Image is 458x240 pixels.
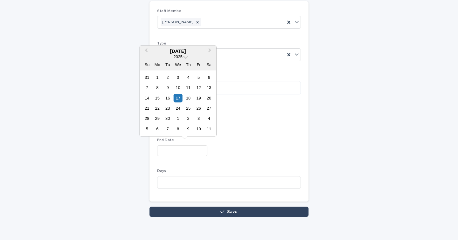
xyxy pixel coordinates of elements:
div: Choose Tuesday, October 7th, 2025 [163,125,172,133]
div: Choose Sunday, September 28th, 2025 [143,114,151,123]
div: Choose Sunday, September 7th, 2025 [143,83,151,92]
div: Choose Thursday, September 18th, 2025 [184,94,193,102]
div: Tu [163,60,172,69]
div: Choose Tuesday, September 2nd, 2025 [163,73,172,82]
div: month 2025-09 [142,72,214,134]
div: Choose Sunday, August 31st, 2025 [143,73,151,82]
div: Choose Tuesday, September 9th, 2025 [163,83,172,92]
div: Choose Sunday, October 5th, 2025 [143,125,151,133]
div: Th [184,60,193,69]
div: Choose Monday, September 8th, 2025 [153,83,162,92]
div: Choose Wednesday, September 17th, 2025 [174,94,182,102]
span: 2025 [173,54,182,59]
span: Staff Membe [157,9,181,13]
div: [PERSON_NAME] [161,18,194,27]
div: Choose Saturday, September 6th, 2025 [205,73,213,82]
div: Fr [194,60,203,69]
button: Next Month [205,46,216,57]
div: Choose Wednesday, October 8th, 2025 [174,125,182,133]
div: Choose Monday, September 1st, 2025 [153,73,162,82]
div: Choose Thursday, September 11th, 2025 [184,83,193,92]
button: Save [149,207,309,217]
div: Choose Wednesday, October 1st, 2025 [174,114,182,123]
div: Choose Friday, October 10th, 2025 [194,125,203,133]
div: Choose Friday, September 5th, 2025 [194,73,203,82]
span: Days [157,169,166,173]
div: Choose Thursday, September 25th, 2025 [184,104,193,113]
div: Choose Saturday, October 4th, 2025 [205,114,213,123]
div: Choose Sunday, September 21st, 2025 [143,104,151,113]
div: Choose Friday, September 19th, 2025 [194,94,203,102]
div: Choose Tuesday, September 30th, 2025 [163,114,172,123]
div: Choose Wednesday, September 3rd, 2025 [174,73,182,82]
div: Mo [153,60,162,69]
div: Choose Wednesday, September 10th, 2025 [174,83,182,92]
button: Previous Month [141,46,151,57]
div: Sa [205,60,213,69]
div: Choose Thursday, September 4th, 2025 [184,73,193,82]
div: Choose Tuesday, September 23rd, 2025 [163,104,172,113]
div: Choose Thursday, October 9th, 2025 [184,125,193,133]
div: We [174,60,182,69]
div: Choose Sunday, September 14th, 2025 [143,94,151,102]
span: Type [157,42,166,45]
div: [DATE] [140,48,216,54]
div: Choose Wednesday, September 24th, 2025 [174,104,182,113]
div: Su [143,60,151,69]
div: Choose Saturday, September 20th, 2025 [205,94,213,102]
div: Choose Monday, September 22nd, 2025 [153,104,162,113]
div: Choose Friday, October 3rd, 2025 [194,114,203,123]
div: Choose Monday, September 29th, 2025 [153,114,162,123]
div: Choose Friday, September 26th, 2025 [194,104,203,113]
div: Choose Tuesday, September 16th, 2025 [163,94,172,102]
div: Choose Saturday, September 13th, 2025 [205,83,213,92]
div: Choose Thursday, October 2nd, 2025 [184,114,193,123]
div: Choose Monday, September 15th, 2025 [153,94,162,102]
div: Choose Saturday, September 27th, 2025 [205,104,213,113]
span: Save [227,209,238,214]
div: Choose Friday, September 12th, 2025 [194,83,203,92]
div: Choose Monday, October 6th, 2025 [153,125,162,133]
div: Choose Saturday, October 11th, 2025 [205,125,213,133]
